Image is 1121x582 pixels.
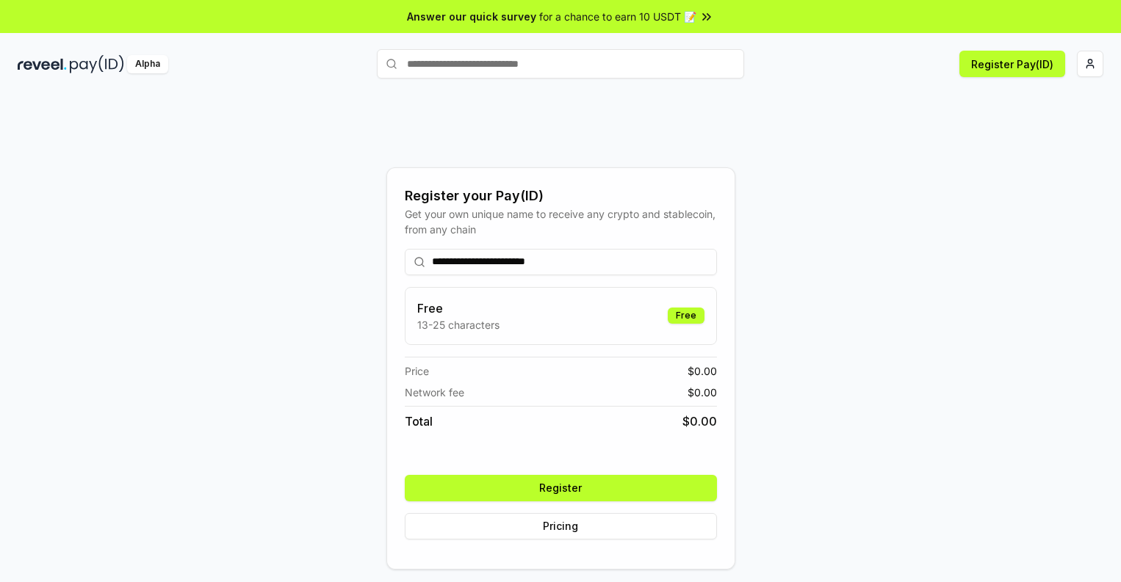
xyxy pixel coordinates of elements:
[417,299,500,317] h3: Free
[959,51,1065,77] button: Register Pay(ID)
[405,363,429,379] span: Price
[405,186,717,206] div: Register your Pay(ID)
[407,9,536,24] span: Answer our quick survey
[18,55,67,73] img: reveel_dark
[405,385,464,400] span: Network fee
[688,385,717,400] span: $ 0.00
[417,317,500,332] p: 13-25 characters
[539,9,696,24] span: for a chance to earn 10 USDT 📝
[405,412,433,430] span: Total
[668,308,704,324] div: Free
[405,475,717,501] button: Register
[682,412,717,430] span: $ 0.00
[688,363,717,379] span: $ 0.00
[405,206,717,237] div: Get your own unique name to receive any crypto and stablecoin, from any chain
[127,55,168,73] div: Alpha
[405,513,717,539] button: Pricing
[70,55,124,73] img: pay_id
